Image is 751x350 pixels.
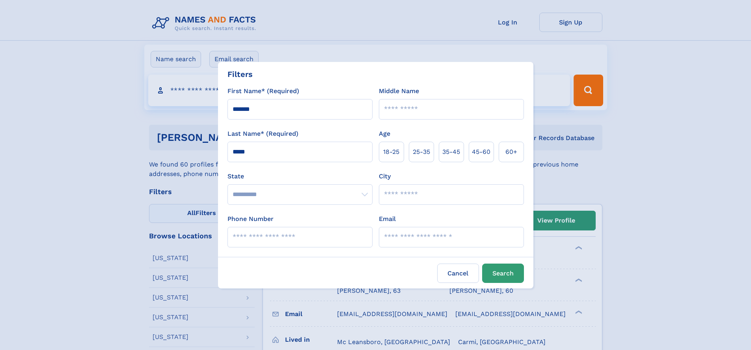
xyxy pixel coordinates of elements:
label: Age [379,129,390,139]
label: Last Name* (Required) [227,129,298,139]
span: 25‑35 [413,147,430,157]
label: Middle Name [379,86,419,96]
label: Phone Number [227,214,274,224]
label: State [227,172,373,181]
span: 35‑45 [442,147,460,157]
button: Search [482,264,524,283]
label: Email [379,214,396,224]
span: 18‑25 [383,147,399,157]
span: 60+ [505,147,517,157]
span: 45‑60 [472,147,490,157]
div: Filters [227,68,253,80]
label: Cancel [437,264,479,283]
label: City [379,172,391,181]
label: First Name* (Required) [227,86,299,96]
